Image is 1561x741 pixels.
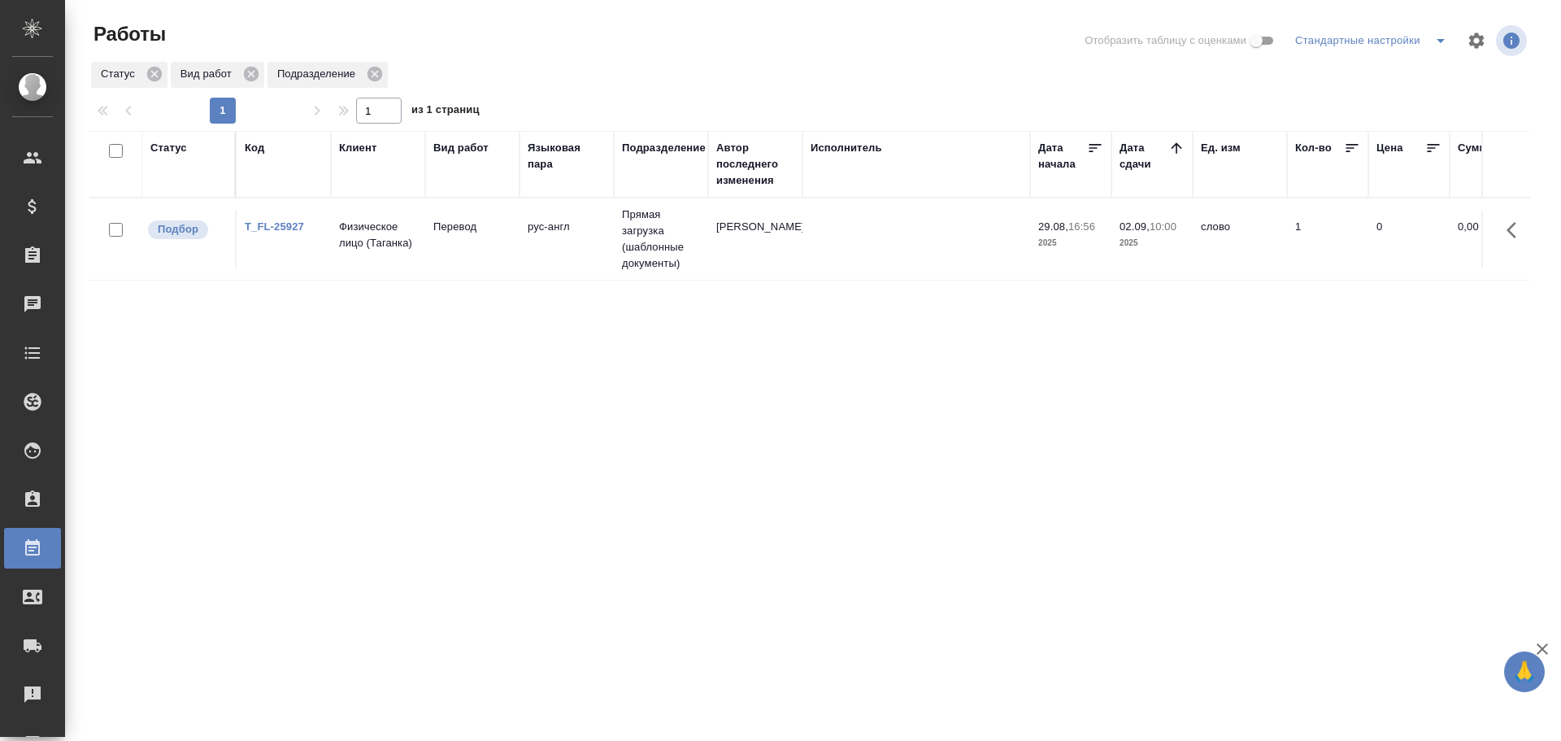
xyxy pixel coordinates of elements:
div: Статус [91,62,167,88]
p: Подбор [158,221,198,238]
p: 29.08, [1038,220,1068,233]
p: Перевод [433,219,511,235]
span: Настроить таблицу [1457,21,1496,60]
p: 10:00 [1150,220,1176,233]
span: Работы [89,21,166,47]
div: Можно подбирать исполнителей [146,219,227,241]
span: 🙏 [1511,655,1538,689]
div: Код [245,140,264,156]
button: 🙏 [1504,652,1545,692]
span: Отобразить таблицу с оценками [1085,33,1246,49]
div: Цена [1376,140,1403,156]
td: слово [1193,211,1287,268]
div: Сумма [1458,140,1493,156]
div: Подразделение [267,62,388,88]
span: из 1 страниц [411,100,480,124]
button: Здесь прячутся важные кнопки [1497,211,1536,250]
div: Автор последнего изменения [716,140,794,189]
p: 2025 [1120,235,1185,251]
div: Вид работ [433,140,489,156]
div: Подразделение [622,140,706,156]
td: Прямая загрузка (шаблонные документы) [614,198,708,280]
a: T_FL-25927 [245,220,304,233]
p: 02.09, [1120,220,1150,233]
div: Ед. изм [1201,140,1241,156]
span: Посмотреть информацию [1496,25,1530,56]
p: Вид работ [180,66,237,82]
div: Дата начала [1038,140,1087,172]
td: 0,00 ₽ [1450,211,1531,268]
p: Физическое лицо (Таганка) [339,219,417,251]
p: Статус [101,66,141,82]
div: split button [1291,28,1457,54]
p: 2025 [1038,235,1103,251]
div: Клиент [339,140,376,156]
p: 16:56 [1068,220,1095,233]
div: Кол-во [1295,140,1332,156]
div: Вид работ [171,62,264,88]
div: Языковая пара [528,140,606,172]
td: 0 [1368,211,1450,268]
td: [PERSON_NAME] [708,211,802,268]
td: рус-англ [520,211,614,268]
div: Статус [150,140,187,156]
p: Подразделение [277,66,361,82]
td: 1 [1287,211,1368,268]
div: Дата сдачи [1120,140,1168,172]
div: Исполнитель [811,140,882,156]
